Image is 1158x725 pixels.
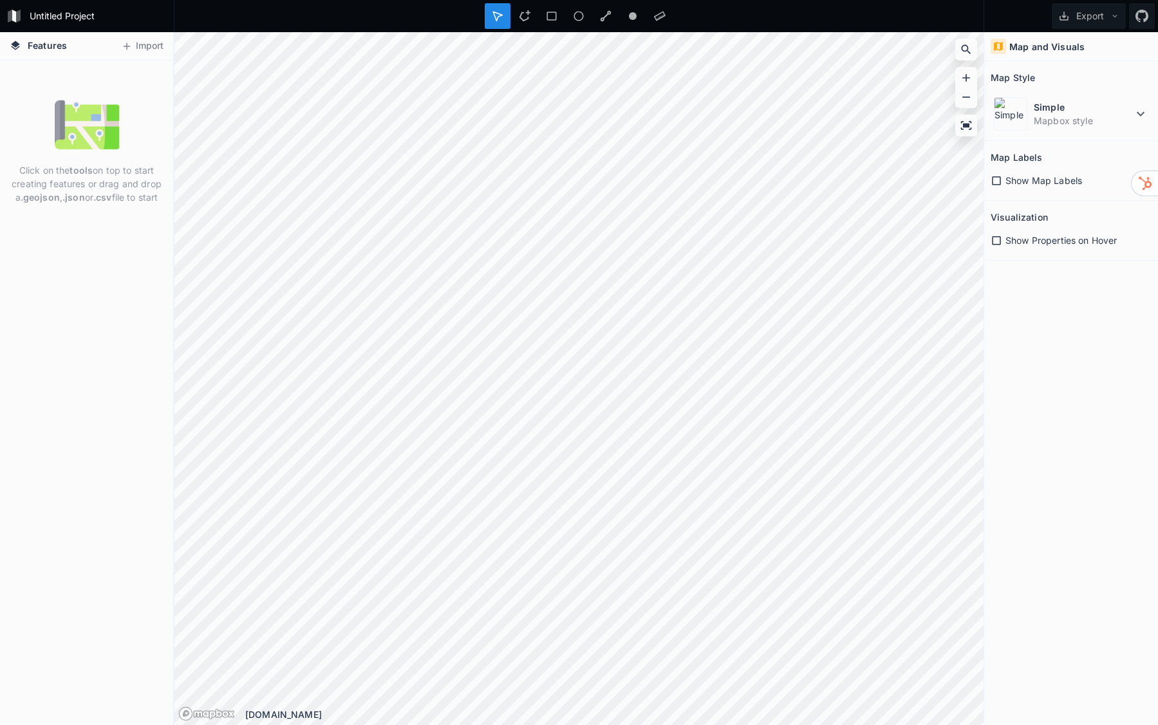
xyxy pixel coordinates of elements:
[55,93,119,157] img: empty
[1034,114,1133,127] dd: Mapbox style
[1005,234,1117,247] span: Show Properties on Hover
[991,68,1035,87] h2: Map Style
[245,708,984,721] div: [DOMAIN_NAME]
[178,706,235,721] a: Mapbox logo
[1009,40,1085,53] h4: Map and Visuals
[21,192,60,203] strong: .geojson
[28,39,67,52] span: Features
[1052,3,1126,29] button: Export
[115,36,170,57] button: Import
[62,192,85,203] strong: .json
[994,97,1027,131] img: Simple
[1005,174,1082,187] span: Show Map Labels
[1034,100,1133,114] dt: Simple
[93,192,112,203] strong: .csv
[991,147,1042,167] h2: Map Labels
[70,165,93,176] strong: tools
[10,163,163,204] p: Click on the on top to start creating features or drag and drop a , or file to start
[991,207,1048,227] h2: Visualization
